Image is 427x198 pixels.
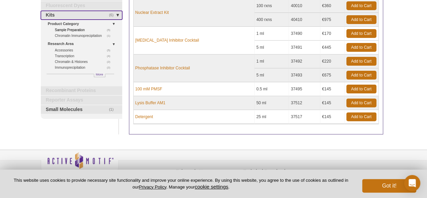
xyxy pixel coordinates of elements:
[255,13,289,27] td: 400 rxns
[41,150,118,177] img: Active Motif,
[135,100,165,106] a: Lysis Buffer AM1
[255,96,289,110] td: 50 ml
[289,68,320,82] td: 37493
[289,27,320,41] td: 37490
[55,53,114,59] a: (4)Transcription
[107,27,114,33] span: (5)
[55,47,114,53] a: (5)Accessories
[320,13,345,27] td: €975
[135,86,162,92] a: 100 mM PMSF
[255,54,289,68] td: 1 ml
[139,184,166,190] a: Privacy Policy
[109,11,117,20] span: (6)
[243,169,308,174] h4: Technical Downloads
[55,33,114,39] a: (1)Chromatin Immunoprecipitation
[255,41,289,54] td: 5 ml
[346,57,376,66] a: Add to Cart
[48,40,118,47] a: Research Area
[320,27,345,41] td: €170
[255,110,289,124] td: 25 ml
[320,54,345,68] td: €220
[135,65,190,71] a: Phosphatase Inhibitor Cocktail
[41,1,122,10] a: Fluorescent Dyes
[289,110,320,124] td: 37517
[55,59,114,65] a: (2)Chromatin & Histones
[11,177,351,190] p: This website uses cookies to provide necessary site functionality and improve your online experie...
[404,175,420,191] div: Open Intercom Messenger
[48,20,118,27] a: Product Category
[289,54,320,68] td: 37492
[109,105,117,114] span: (1)
[107,59,114,65] span: (2)
[346,43,376,52] a: Add to Cart
[94,74,105,77] a: More
[96,71,103,77] span: More
[135,114,153,120] a: Detergent
[346,71,376,80] a: Add to Cart
[346,15,376,24] a: Add to Cart
[311,162,362,177] table: Click to Verify - This site chose Symantec SSL for secure e-commerce and confidential communicati...
[346,112,376,121] a: Add to Cart
[41,86,122,95] a: Recombinant Proteins
[289,96,320,110] td: 37512
[55,27,114,33] a: (5)Sample Preparation
[320,68,345,82] td: €675
[255,27,289,41] td: 1 ml
[135,9,169,16] a: Nuclear Extract Kit
[289,13,320,27] td: 40410
[362,179,416,193] button: Got it!
[346,98,376,107] a: Add to Cart
[41,11,122,20] a: (6)Kits
[107,33,114,39] span: (1)
[289,82,320,96] td: 37495
[135,37,199,43] a: [MEDICAL_DATA] Inhibitor Cocktail
[107,53,114,59] span: (4)
[320,110,345,124] td: €145
[320,96,345,110] td: €145
[346,1,376,10] a: Add to Cart
[41,105,122,114] a: (1)Small Molecules
[195,184,228,190] button: cookie settings
[289,41,320,54] td: 37491
[176,169,240,174] h4: Epigenetic News
[41,96,122,105] a: Reporter Assays
[320,82,345,96] td: €145
[122,168,148,178] a: Privacy Policy
[346,29,376,38] a: Add to Cart
[255,68,289,82] td: 5 ml
[107,65,114,70] span: (2)
[320,41,345,54] td: €445
[255,82,289,96] td: 0.5 ml
[55,65,114,70] a: (2)Immunoprecipitation
[107,47,114,53] span: (5)
[346,85,376,93] a: Add to Cart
